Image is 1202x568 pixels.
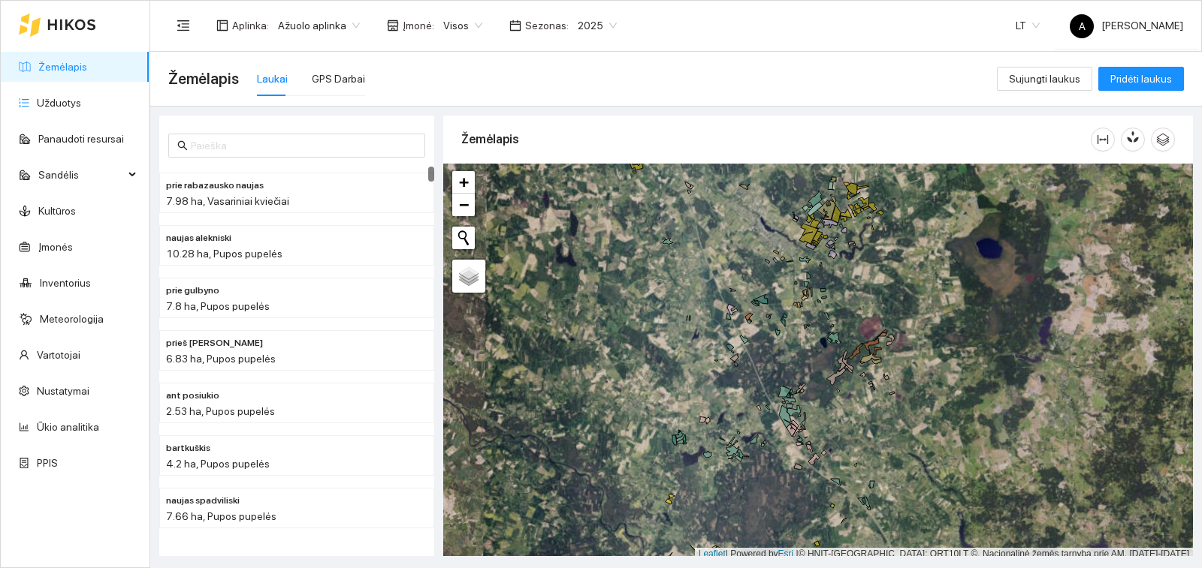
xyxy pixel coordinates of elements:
[40,277,91,289] a: Inventorius
[257,71,288,87] div: Laukai
[166,389,219,403] span: ant posiukio
[443,14,482,37] span: Visos
[37,349,80,361] a: Vartotojai
[166,353,276,365] span: 6.83 ha, Pupos pupelės
[166,510,276,522] span: 7.66 ha, Pupos pupelės
[1009,71,1080,87] span: Sujungti laukus
[403,17,434,34] span: Įmonė :
[37,457,58,469] a: PPIS
[166,300,270,312] span: 7.8 ha, Pupos pupelės
[38,160,124,190] span: Sandėlis
[695,548,1193,560] div: | Powered by © HNIT-[GEOGRAPHIC_DATA]; ORT10LT ©, Nacionalinė žemės tarnyba prie AM, [DATE]-[DATE]
[1079,14,1086,38] span: A
[1098,73,1184,85] a: Pridėti laukus
[1016,14,1040,37] span: LT
[459,195,469,214] span: −
[778,548,794,559] a: Esri
[37,97,81,109] a: Užduotys
[166,405,275,417] span: 2.53 ha, Pupos pupelės
[166,195,289,207] span: 7.98 ha, Vasariniai kviečiai
[525,17,569,34] span: Sezonas :
[1091,128,1115,152] button: column-width
[452,227,475,249] button: Initiate a new search
[168,67,239,91] span: Žemėlapis
[461,118,1091,161] div: Žemėlapis
[387,20,399,32] span: shop
[38,61,87,73] a: Žemėlapis
[40,313,104,325] a: Meteorologija
[578,14,617,37] span: 2025
[166,231,231,245] span: naujas alekniski
[452,171,475,194] a: Zoom in
[166,248,282,260] span: 10.28 ha, Pupos pupelės
[38,205,76,217] a: Kultūros
[1110,71,1172,87] span: Pridėti laukus
[509,20,521,32] span: calendar
[166,179,264,193] span: prie rabazausko naujas
[37,385,89,397] a: Nustatymai
[38,241,73,253] a: Įmonės
[177,19,190,32] span: menu-fold
[38,133,124,145] a: Panaudoti resursai
[997,67,1092,91] button: Sujungti laukus
[216,20,228,32] span: layout
[166,458,270,470] span: 4.2 ha, Pupos pupelės
[191,137,416,154] input: Paieška
[997,73,1092,85] a: Sujungti laukus
[796,548,799,559] span: |
[177,140,188,151] span: search
[166,441,210,455] span: bartkuškis
[1092,134,1114,146] span: column-width
[1070,20,1183,32] span: [PERSON_NAME]
[166,336,263,350] span: prieš gulbyna
[278,14,360,37] span: Ažuolo aplinka
[312,71,365,87] div: GPS Darbai
[232,17,269,34] span: Aplinka :
[168,11,198,41] button: menu-fold
[166,284,219,298] span: prie gulbyno
[37,421,99,433] a: Ūkio analitika
[452,260,485,293] a: Layers
[166,494,240,508] span: naujas spadviliski
[1098,67,1184,91] button: Pridėti laukus
[699,548,726,559] a: Leaflet
[459,173,469,191] span: +
[452,194,475,216] a: Zoom out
